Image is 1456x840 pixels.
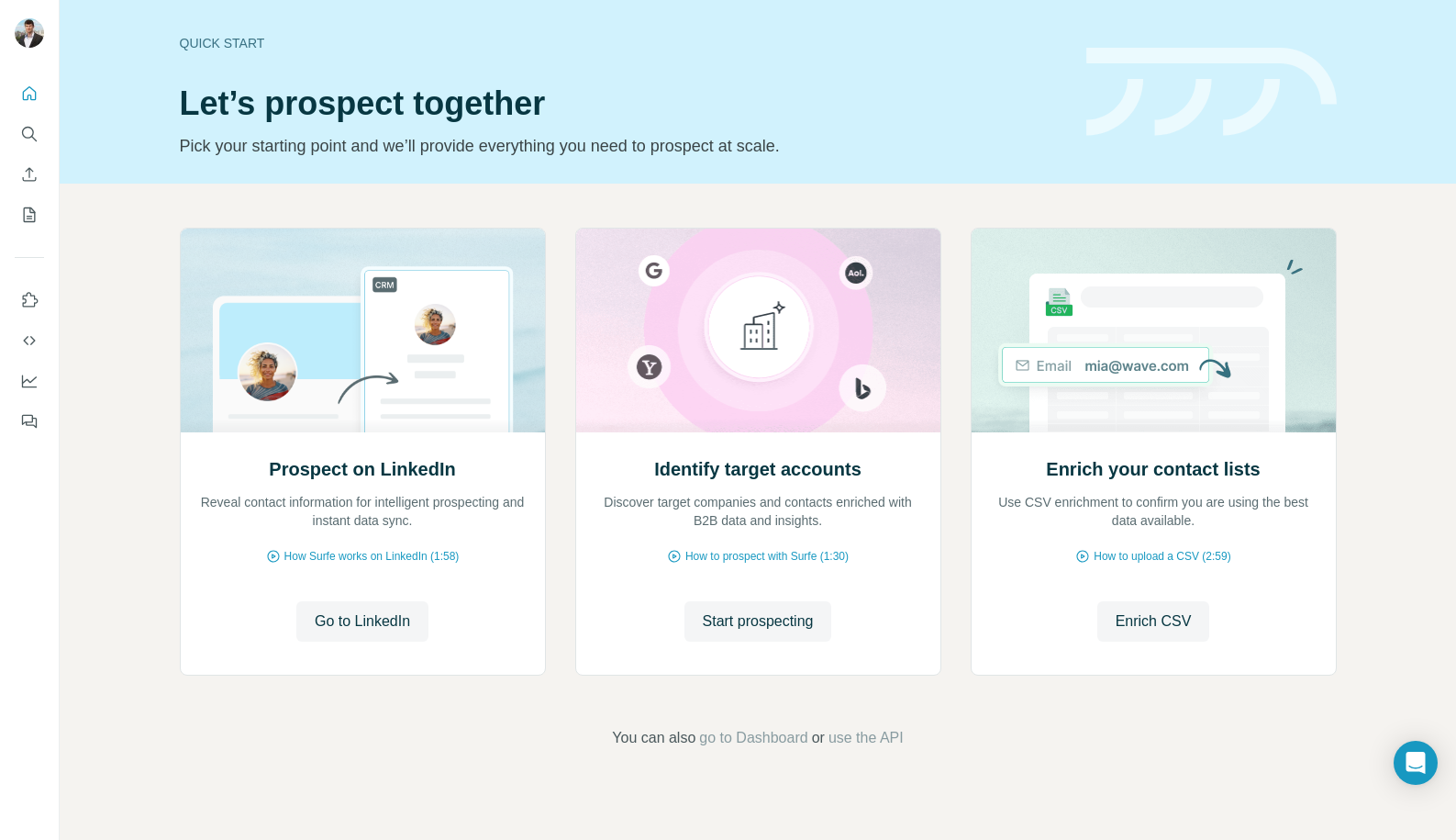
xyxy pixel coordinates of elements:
[180,85,1064,122] h1: Let’s prospect together
[15,284,44,317] button: Use Surfe on LinkedIn
[15,324,44,357] button: Use Surfe API
[612,727,695,749] span: You can also
[971,229,1337,432] img: Enrich your contact lists
[575,229,941,432] img: Identify target accounts
[654,456,861,482] h2: Identify target accounts
[15,364,44,398] button: Dashboard
[284,548,460,565] span: How Surfe works on LinkedIn (1:58)
[1094,548,1230,565] span: How to upload a CSV (2:59)
[296,601,428,642] button: Go to LinkedIn
[180,34,1064,52] div: Quick start
[15,118,44,151] button: Search
[1086,48,1337,137] img: banner
[15,18,44,48] img: Avatar
[180,133,1064,159] p: Pick your starting point and we’ll provide everything you need to prospect at scale.
[15,158,44,191] button: Enrich CSV
[595,493,922,530] p: Discover target companies and contacts enriched with B2B data and insights.
[15,405,44,438] button: Feedback
[684,601,832,642] button: Start prospecting
[315,610,410,633] span: Go to LinkedIn
[703,610,814,633] span: Start prospecting
[812,727,825,749] span: or
[828,727,904,749] button: use the API
[199,493,527,530] p: Reveal contact information for intelligent prospecting and instant data sync.
[15,77,44,110] button: Quick start
[699,727,807,749] button: go to Dashboard
[269,456,455,482] h2: Prospect on LinkedIn
[1116,610,1192,633] span: Enrich CSV
[180,229,546,432] img: Prospect on LinkedIn
[990,493,1317,530] p: Use CSV enrichment to confirm you are using the best data available.
[685,548,849,565] span: How to prospect with Surfe (1:30)
[1097,601,1210,642] button: Enrich CSV
[15,198,44,231] button: My lists
[1394,741,1438,785] div: Open Intercom Messenger
[1046,456,1260,482] h2: Enrich your contact lists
